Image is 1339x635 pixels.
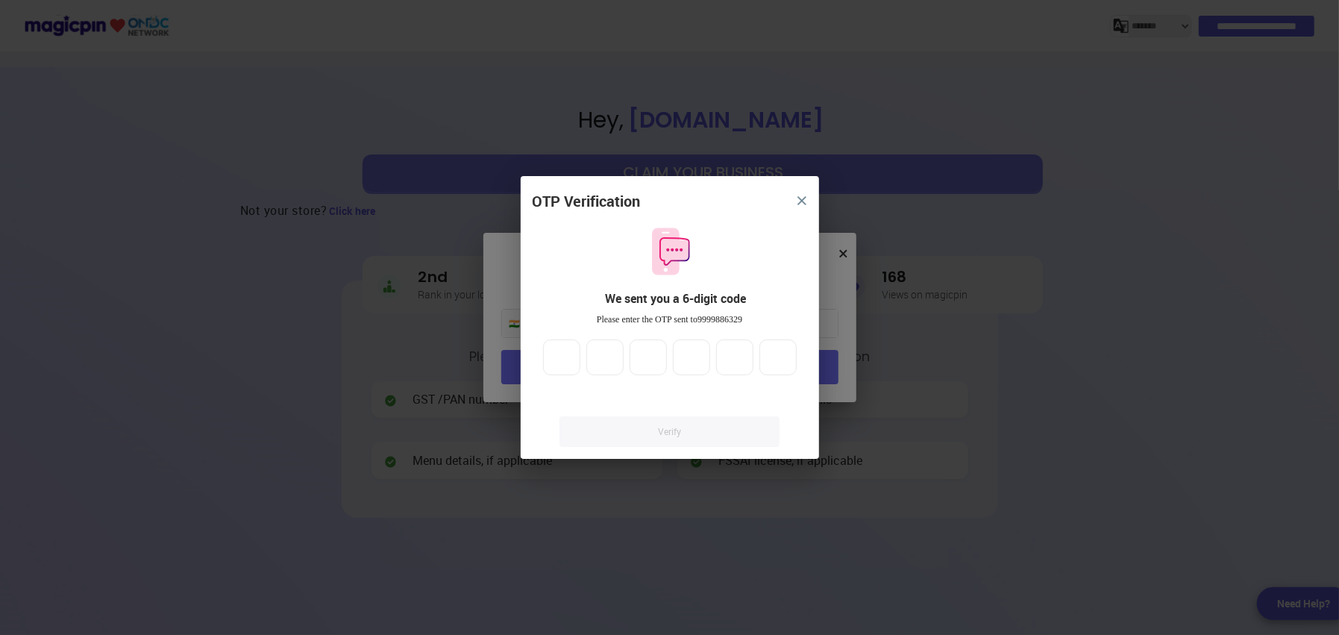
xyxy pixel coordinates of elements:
img: otpMessageIcon.11fa9bf9.svg [645,226,695,277]
div: Please enter the OTP sent to 9999886329 [533,313,807,326]
div: We sent you a 6-digit code [545,290,807,307]
a: Verify [559,416,779,447]
img: 8zTxi7IzMsfkYqyYgBgfvSHvmzQA9juT1O3mhMgBDT8p5s20zMZ2JbefE1IEBlkXHwa7wAFxGwdILBLhkAAAAASUVORK5CYII= [797,196,806,205]
div: OTP Verification [533,191,641,213]
button: close [788,187,815,214]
